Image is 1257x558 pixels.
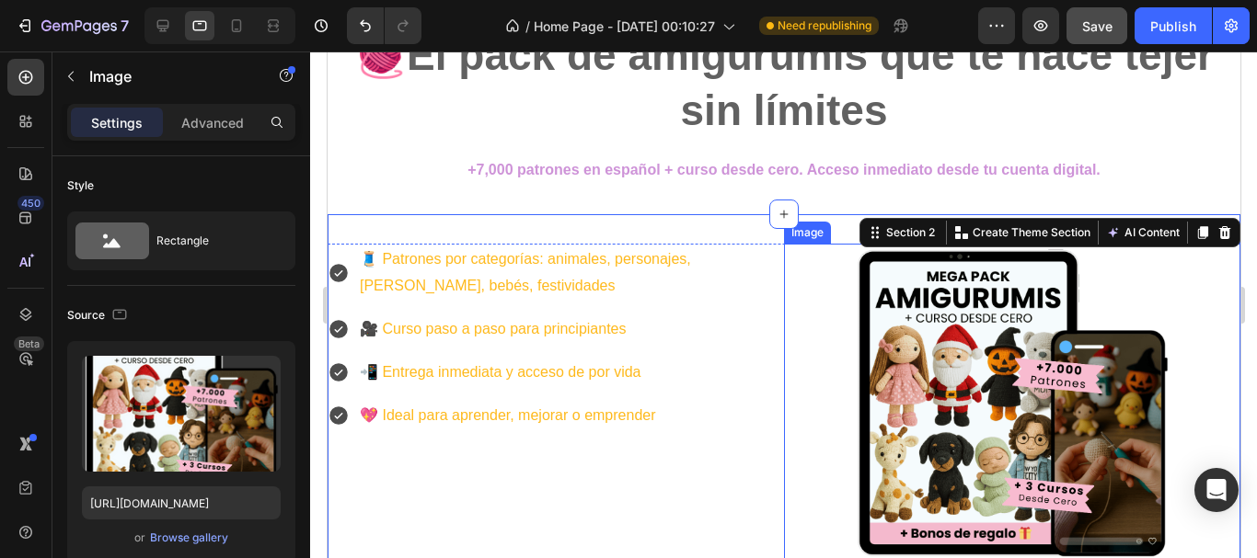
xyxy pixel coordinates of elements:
div: Open Intercom Messenger [1194,468,1239,512]
p: Image [89,65,246,87]
div: Image [460,173,500,189]
div: Publish [1150,17,1196,36]
div: Browse gallery [150,530,228,546]
div: Undo/Redo [347,7,421,44]
iframe: Design area [328,51,1240,558]
div: Rectangle [156,220,269,262]
p: Settings [91,113,143,132]
img: image_demo.jpg [525,192,844,511]
button: Browse gallery [149,529,229,547]
span: or [134,527,145,549]
input: https://example.com/image.jpg [82,486,281,519]
img: preview-image [82,356,281,472]
button: 7 [7,7,137,44]
button: AI Content [775,170,856,192]
p: 7 [121,15,129,37]
div: Section 2 [555,173,611,189]
span: Save [1082,18,1113,34]
p: Advanced [181,113,244,132]
span: / [525,17,530,36]
button: Publish [1135,7,1212,44]
div: Source [67,303,131,328]
div: 450 [17,196,44,211]
p: Create Theme Section [645,173,763,189]
span: Home Page - [DATE] 00:10:27 [534,17,715,36]
div: Beta [14,336,44,351]
button: Save [1067,7,1127,44]
span: Need republishing [778,17,871,34]
div: Style [67,177,94,194]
